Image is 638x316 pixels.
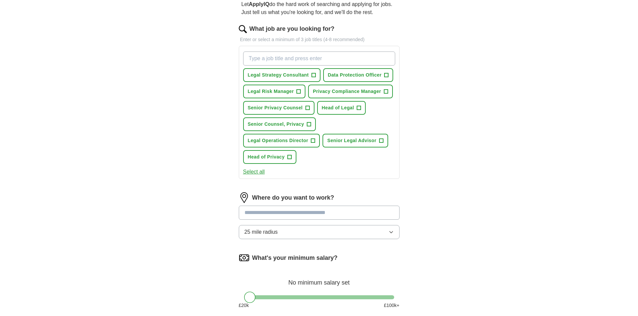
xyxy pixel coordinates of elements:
button: Senior Privacy Counsel [243,101,314,115]
img: search.png [239,25,247,33]
input: Type a job title and press enter [243,51,395,66]
button: Legal Operations Director [243,134,320,147]
span: Data Protection Officer [328,72,382,79]
button: 25 mile radius [239,225,400,239]
button: Senior Legal Advisor [323,134,388,147]
label: What job are you looking for? [250,24,335,33]
span: Senior Counsel, Privacy [248,121,304,128]
span: Head of Legal [322,104,354,111]
span: Legal Risk Manager [248,88,294,95]
label: What's your minimum salary? [252,253,338,262]
span: £ 20 k [239,302,249,309]
img: location.png [239,192,250,203]
span: £ 100 k+ [384,302,399,309]
button: Senior Counsel, Privacy [243,117,316,131]
button: Data Protection Officer [323,68,394,82]
strong: ApplyIQ [249,1,269,7]
button: Legal Strategy Consultant [243,68,321,82]
div: No minimum salary set [239,271,400,287]
span: Senior Privacy Counsel [248,104,303,111]
span: Privacy Compliance Manager [313,88,381,95]
button: Head of Legal [317,101,366,115]
span: Legal Operations Director [248,137,308,144]
button: Legal Risk Manager [243,85,306,98]
img: salary.png [239,252,250,263]
label: Where do you want to work? [252,193,334,202]
button: Head of Privacy [243,150,296,164]
p: Enter or select a minimum of 3 job titles (4-8 recommended) [239,36,400,43]
span: Legal Strategy Consultant [248,72,309,79]
span: 25 mile radius [244,228,278,236]
span: Senior Legal Advisor [327,137,376,144]
span: Head of Privacy [248,153,285,161]
button: Select all [243,168,265,176]
button: Privacy Compliance Manager [308,85,393,98]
